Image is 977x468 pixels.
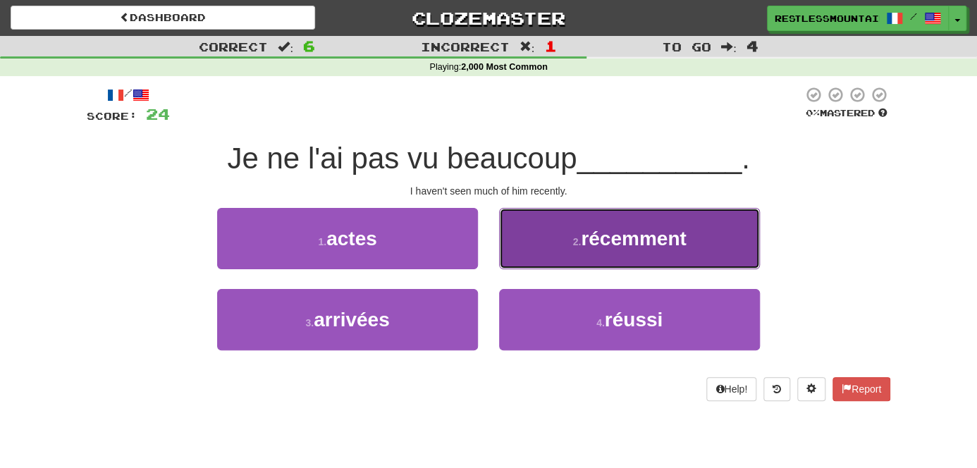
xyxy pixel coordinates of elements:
span: To go [662,39,711,54]
strong: 2,000 Most Common [461,62,547,72]
a: RestlessMountain156 / [767,6,949,31]
button: Help! [706,377,756,401]
button: 4.réussi [499,289,760,350]
span: __________ [577,142,742,175]
small: 1 . [318,236,326,247]
span: réussi [605,309,663,331]
span: Je ne l'ai pas vu beaucoup [227,142,577,175]
span: RestlessMountain156 [775,12,879,25]
span: Score: [87,110,137,122]
button: 3.arrivées [217,289,478,350]
button: Report [832,377,890,401]
span: récemment [581,228,686,250]
small: 4 . [596,317,605,328]
span: 6 [303,37,315,54]
span: arrivées [314,309,389,331]
div: Mastered [803,107,890,120]
div: I haven't seen much of him recently. [87,184,890,198]
span: : [520,41,535,53]
span: Correct [199,39,268,54]
a: Clozemaster [336,6,641,30]
small: 3 . [305,317,314,328]
span: . [742,142,750,175]
button: 2.récemment [499,208,760,269]
a: Dashboard [11,6,315,30]
small: 2 . [572,236,581,247]
span: : [721,41,737,53]
div: / [87,86,170,104]
span: / [910,11,917,21]
span: Incorrect [421,39,510,54]
span: 1 [544,37,556,54]
span: 4 [746,37,758,54]
span: actes [326,228,377,250]
span: : [278,41,293,53]
span: 24 [146,105,170,123]
button: Round history (alt+y) [763,377,790,401]
button: 1.actes [217,208,478,269]
span: 0 % [806,107,820,118]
